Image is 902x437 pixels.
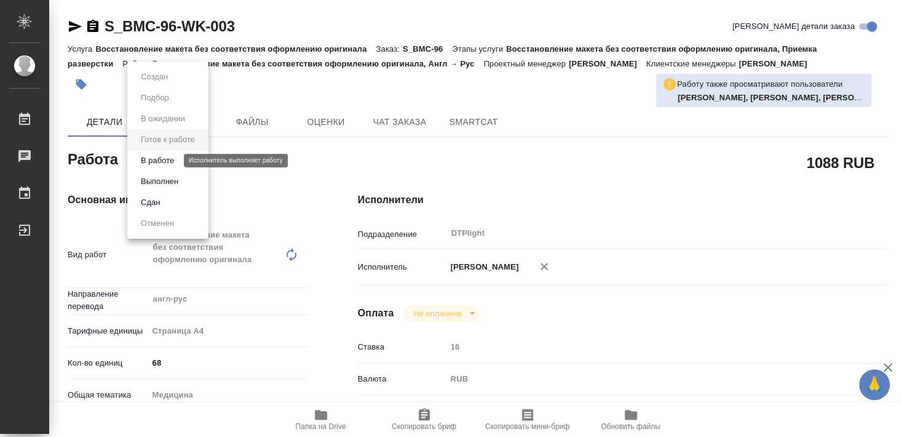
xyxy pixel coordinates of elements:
button: Отменен [137,217,178,230]
button: Готов к работе [137,133,199,146]
button: В работе [137,154,178,167]
button: Создан [137,70,172,84]
button: В ожидании [137,112,189,126]
button: Сдан [137,196,164,209]
button: Выполнен [137,175,182,188]
button: Подбор [137,91,173,105]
